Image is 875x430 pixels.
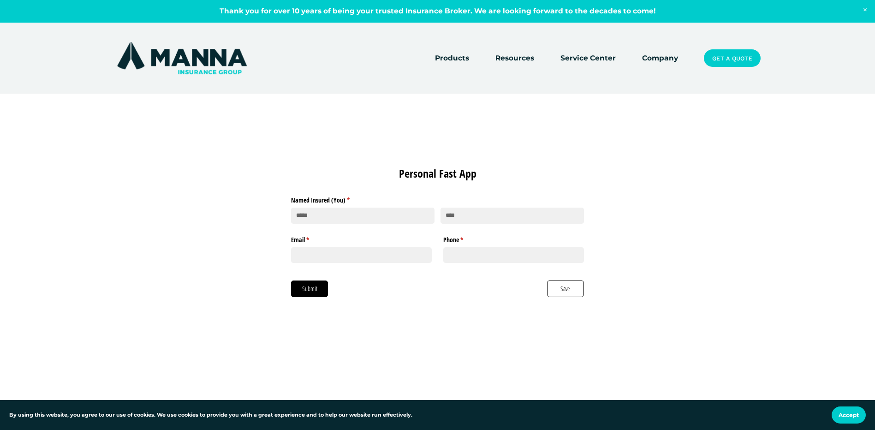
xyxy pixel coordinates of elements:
[560,284,571,294] span: Save
[495,52,534,65] a: folder dropdown
[291,193,583,205] legend: Named Insured (You)
[704,49,760,67] a: Get a Quote
[9,411,412,419] p: By using this website, you agree to our use of cookies. We use cookies to provide you with a grea...
[291,232,432,244] label: Email
[832,406,866,424] button: Accept
[560,52,616,65] a: Service Center
[435,53,469,64] span: Products
[440,208,584,224] input: Last
[443,232,584,244] label: Phone
[547,281,584,297] button: Save
[291,281,328,297] button: Submit
[495,53,534,64] span: Resources
[435,52,469,65] a: folder dropdown
[291,166,583,181] h1: Personal Fast App
[642,52,678,65] a: Company
[115,40,249,76] img: Manna Insurance Group
[839,412,859,418] span: Accept
[291,208,435,224] input: First
[302,284,318,294] span: Submit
